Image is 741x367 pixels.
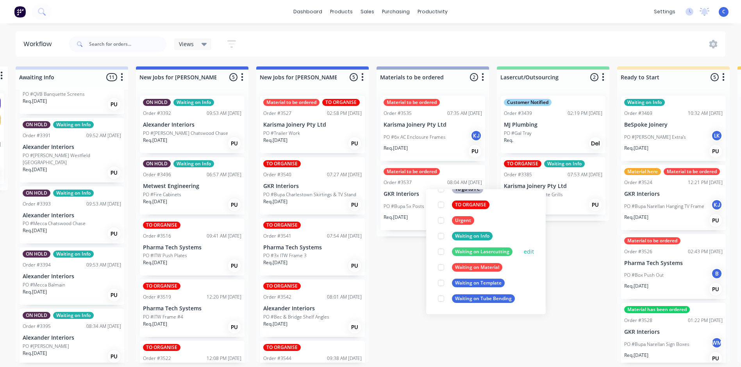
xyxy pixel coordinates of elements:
div: KJ [470,130,482,141]
p: Req. [DATE] [23,288,47,295]
p: Req. [DATE] [384,214,408,221]
p: PO #Fire Cabinets [143,191,181,198]
p: PO #6x AC Enclosure Frames [384,134,446,141]
p: GKR Interiors [384,191,482,197]
p: PO #[PERSON_NAME] Chatswood Chase [143,130,228,137]
p: Req. [DATE] [143,320,167,328]
div: Waiting on Info [173,99,214,106]
div: PU [228,137,241,150]
div: Order #3524 [624,179,652,186]
div: TO ORGANISE [322,99,360,106]
p: PO #QVB Banquette Screens [23,91,85,98]
div: Urgent [452,216,474,225]
div: productivity [414,6,452,18]
div: Order #3439 [504,110,532,117]
div: Order #3496 [143,171,171,178]
div: PU [108,289,120,301]
p: Req. [DATE] [263,259,287,266]
div: ON HOLDWaiting on InfoOrder #339409:53 AM [DATE]Alexander InteriorsPO #Mecca BalmainReq.[DATE]PU [20,247,124,305]
div: PU [228,260,241,272]
p: Req. [DATE] [23,166,47,173]
div: Material hereMaterial to be orderedOrder #352412:21 PM [DATE]GKR InteriorsPO #Bupa Narellan Hangi... [621,165,726,230]
div: ON HOLD [143,99,171,106]
div: TO ORGANISE [263,160,301,167]
div: Waiting on Info [53,251,94,258]
p: PO #Bupa Narellan Hanging TV Frame [624,203,704,210]
div: ON HOLD [23,251,50,258]
p: PO #Bupa 5x Posts [384,203,424,210]
p: PO #3x ITW Frame 3 [263,252,307,259]
p: PO #ITW Push Plates [143,252,187,259]
p: PO #[PERSON_NAME] Westfield [GEOGRAPHIC_DATA] [23,152,121,166]
div: ON HOLDWaiting on InfoOrder #339508:34 AM [DATE]Alexander InteriorsPO #[PERSON_NAME]Req.[DATE]PU [20,309,124,366]
div: TO ORGANISE [143,283,180,290]
p: Req. [DATE] [624,283,648,290]
div: Order #3526 [624,248,652,255]
div: TO ORGANISE [263,344,301,351]
div: PU [228,199,241,211]
div: TO ORGANISEOrder #354208:01 AM [DATE]Alexander InteriorsPO #Bec & Bridge Shelf AnglesReq.[DATE]PU [260,279,365,337]
div: Order #3519 [143,294,171,301]
p: Req. [DATE] [143,137,167,144]
div: Order #3395 [23,323,51,330]
p: PO #Bupa Narellan Sign Boxes [624,341,689,348]
div: PU [469,145,481,158]
p: Alexander Interiors [23,144,121,150]
div: PU [228,321,241,333]
p: PO #Box Push Out [624,272,664,279]
div: PU [709,283,722,295]
input: Search for orders... [89,36,166,52]
p: Alexander Interiors [263,305,362,312]
div: Order #3394 [23,261,51,269]
p: Req. [DATE] [263,137,287,144]
div: Order #3541 [263,233,291,240]
div: KJ [711,199,723,211]
div: TO ORGANISE [452,201,489,209]
span: Views [179,40,194,48]
p: Req. [DATE] [23,98,47,105]
div: PU [589,199,602,211]
div: 07:53 AM [DATE] [568,171,602,178]
p: Alexander Interiors [23,335,121,341]
div: Material to be ordered [384,99,440,106]
div: 01:22 PM [DATE] [688,317,723,324]
div: TO ORGANISE [143,344,180,351]
div: TO ORGANISE [263,222,301,229]
div: 09:53 AM [DATE] [86,201,121,208]
div: Order #3542 [263,294,291,301]
div: ON HOLD [23,121,50,128]
div: Material to be orderedOrder #352602:43 PM [DATE]Pharma Tech SystemsPO #Box Push OutBReq.[DATE]PU [621,234,726,299]
p: GKR Interiors [263,183,362,190]
p: Req. [DATE] [263,198,287,205]
div: Waiting on InfoOrder #346910:32 AM [DATE]BeSpoke JoineryPO #[PERSON_NAME] Extra'sLKReq.[DATE]PU [621,96,726,161]
div: 12:08 PM [DATE] [207,355,241,362]
div: Order #3391 [23,132,51,139]
div: Order #3540 [263,171,291,178]
p: Pharma Tech Systems [143,244,241,251]
div: Waiting on Template [452,279,505,287]
div: Material to be ordered [263,99,320,106]
div: Order #3393 [23,201,51,208]
p: Pharma Tech Systems [143,305,241,312]
div: PU [348,321,361,333]
div: Order #3522 [143,355,171,362]
div: Order #3392 [143,110,171,117]
div: Customer Notified [504,99,552,106]
div: 08:04 AM [DATE] [447,179,482,186]
div: sales [357,6,378,18]
p: GKR Interiors [624,329,723,335]
div: 07:54 AM [DATE] [327,233,362,240]
div: 12:20 PM [DATE] [207,294,241,301]
p: Karisma Joinery Pty Ltd [504,183,602,190]
div: TO ORGANISE [143,222,180,229]
div: ON HOLD [23,190,50,197]
div: PU [108,350,120,363]
div: Material to be orderedTO ORGANISEOrder #352702:58 PM [DATE]Karisma Joinery Pty LtdPO #Trailer Wor... [260,96,365,153]
div: Waiting on Tube Bending [452,294,515,303]
p: Req. [504,137,513,144]
div: Order #3528 [624,317,652,324]
p: Alexander Interiors [23,212,121,219]
p: Req. [DATE] [143,259,167,266]
div: Material to be ordered [664,168,720,175]
div: Del [589,137,602,150]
